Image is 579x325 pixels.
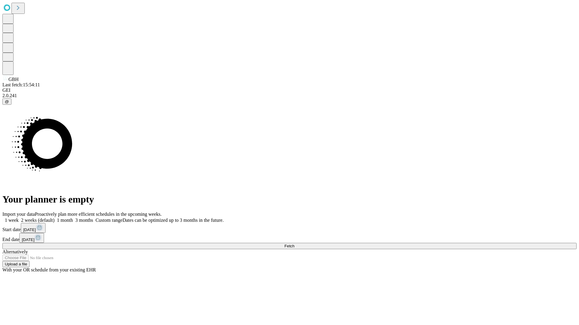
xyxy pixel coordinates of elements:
[21,223,46,233] button: [DATE]
[2,88,577,93] div: GEI
[2,233,577,243] div: End date
[8,77,19,82] span: GBH
[284,244,294,248] span: Fetch
[2,249,28,254] span: Alternatively
[2,267,96,272] span: With your OR schedule from your existing EHR
[2,194,577,205] h1: Your planner is empty
[96,218,122,223] span: Custom range
[2,212,35,217] span: Import your data
[21,218,55,223] span: 2 weeks (default)
[122,218,223,223] span: Dates can be optimized up to 3 months in the future.
[22,237,34,242] span: [DATE]
[2,261,30,267] button: Upload a file
[2,98,11,105] button: @
[23,227,36,232] span: [DATE]
[35,212,162,217] span: Proactively plan more efficient schedules in the upcoming weeks.
[57,218,73,223] span: 1 month
[2,223,577,233] div: Start date
[2,243,577,249] button: Fetch
[5,218,19,223] span: 1 week
[5,99,9,104] span: @
[2,93,577,98] div: 2.0.241
[75,218,93,223] span: 3 months
[19,233,44,243] button: [DATE]
[2,82,40,87] span: Last fetch: 15:54:11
